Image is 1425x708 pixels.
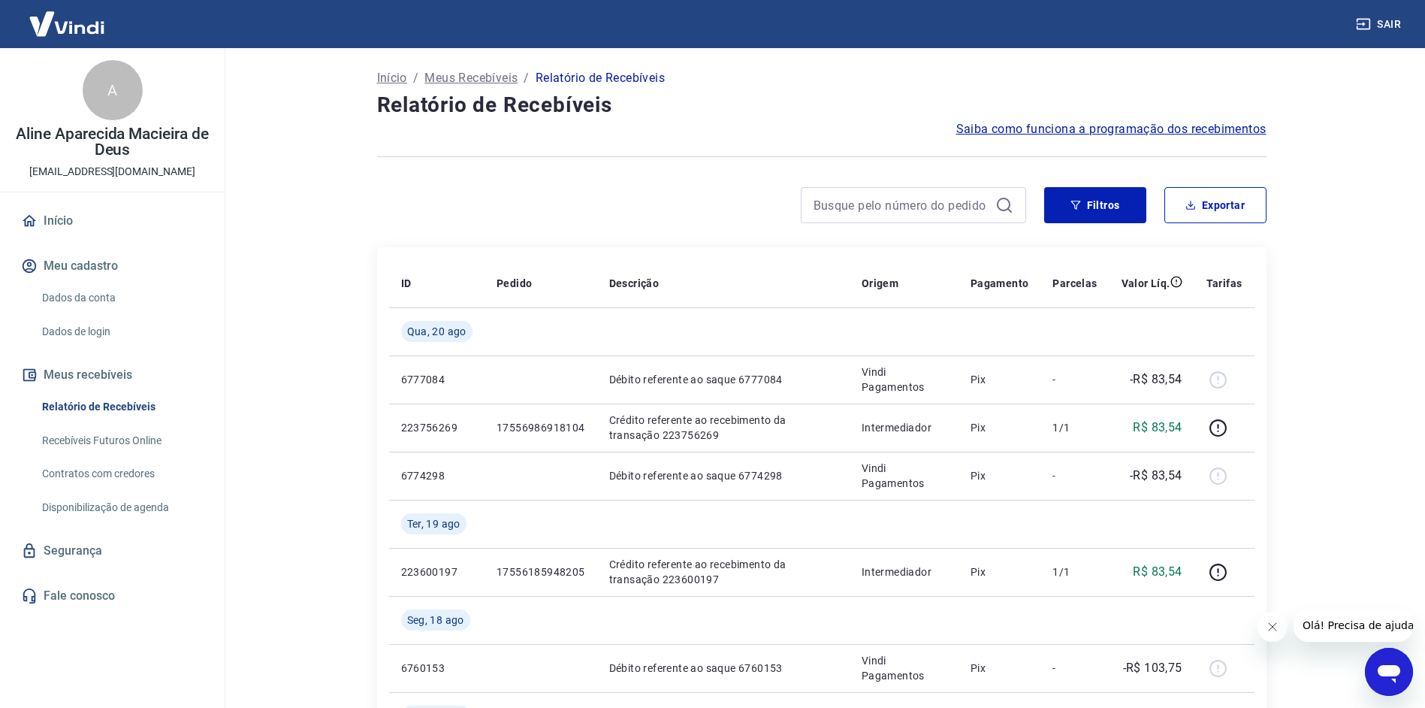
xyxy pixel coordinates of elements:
img: Vindi [18,1,116,47]
p: Vindi Pagamentos [862,461,946,491]
iframe: Mensagem da empresa [1294,609,1413,642]
p: 1/1 [1052,564,1097,579]
p: R$ 83,54 [1133,563,1182,581]
p: Vindi Pagamentos [862,653,946,683]
p: Crédito referente ao recebimento da transação 223600197 [609,557,838,587]
span: Seg, 18 ago [407,613,464,628]
p: -R$ 103,75 [1123,659,1182,677]
p: Origem [862,276,898,291]
span: Ter, 19 ago [407,516,460,531]
p: Vindi Pagamentos [862,365,946,395]
p: -R$ 83,54 [1130,467,1182,485]
p: / [413,69,418,87]
span: Olá! Precisa de ajuda? [9,11,126,23]
button: Meus recebíveis [18,359,207,392]
p: Relatório de Recebíveis [536,69,665,87]
p: - [1052,661,1097,676]
h4: Relatório de Recebíveis [377,90,1266,120]
iframe: Fechar mensagem [1257,612,1288,642]
p: Pix [971,420,1029,435]
input: Busque pelo número do pedido [814,194,989,216]
p: Pix [971,468,1029,483]
p: ID [401,276,412,291]
p: Pagamento [971,276,1029,291]
div: A [83,60,143,120]
a: Início [18,204,207,238]
p: Débito referente ao saque 6777084 [609,372,838,387]
a: Saiba como funciona a programação dos recebimentos [956,120,1266,138]
p: 17556185948205 [497,564,585,579]
p: 6774298 [401,468,472,483]
p: Crédito referente ao recebimento da transação 223756269 [609,413,838,443]
p: Pix [971,564,1029,579]
p: Pedido [497,276,532,291]
a: Segurança [18,534,207,567]
p: Valor Líq. [1122,276,1170,291]
a: Início [377,69,407,87]
a: Meus Recebíveis [424,69,518,87]
p: Débito referente ao saque 6774298 [609,468,838,483]
a: Recebíveis Futuros Online [36,425,207,456]
p: Intermediador [862,564,946,579]
a: Dados de login [36,316,207,347]
p: - [1052,372,1097,387]
p: R$ 83,54 [1133,419,1182,437]
p: -R$ 83,54 [1130,371,1182,389]
p: - [1052,468,1097,483]
a: Disponibilização de agenda [36,492,207,523]
p: Parcelas [1052,276,1097,291]
p: Débito referente ao saque 6760153 [609,661,838,676]
a: Relatório de Recebíveis [36,392,207,422]
p: 6777084 [401,372,472,387]
button: Meu cadastro [18,250,207,283]
p: Tarifas [1206,276,1242,291]
p: / [524,69,529,87]
a: Fale conosco [18,579,207,613]
p: 6760153 [401,661,472,676]
a: Contratos com credores [36,458,207,489]
span: Qua, 20 ago [407,324,466,339]
p: Descrição [609,276,660,291]
p: 1/1 [1052,420,1097,435]
p: Pix [971,661,1029,676]
p: 223600197 [401,564,472,579]
button: Exportar [1164,187,1266,223]
p: 223756269 [401,420,472,435]
p: Aline Aparecida Macieira de Deus [12,126,213,158]
a: Dados da conta [36,283,207,313]
iframe: Botão para abrir a janela de mensagens [1365,648,1413,696]
button: Sair [1353,11,1407,38]
p: [EMAIL_ADDRESS][DOMAIN_NAME] [29,164,195,180]
p: Intermediador [862,420,946,435]
p: 17556986918104 [497,420,585,435]
button: Filtros [1044,187,1146,223]
p: Pix [971,372,1029,387]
